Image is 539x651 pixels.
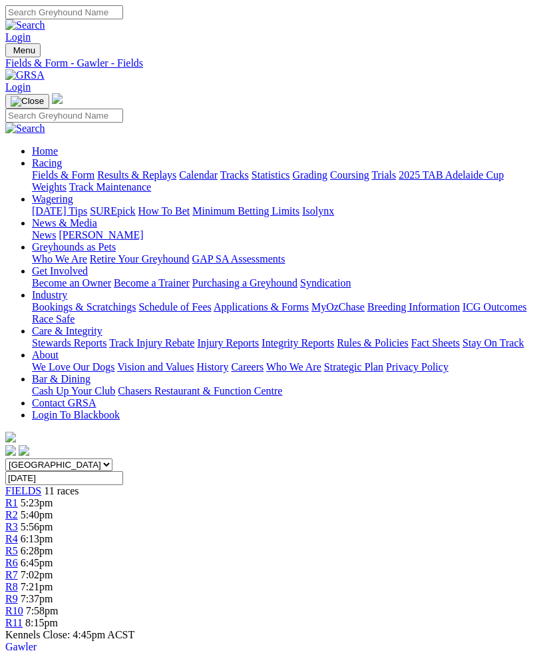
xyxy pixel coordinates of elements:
a: Become an Owner [32,277,111,289]
a: SUREpick [90,205,135,217]
a: R2 [5,509,18,520]
a: Contact GRSA [32,397,96,408]
span: Kennels Close: 4:45pm ACST [5,629,134,640]
a: History [196,361,228,372]
a: Chasers Restaurant & Function Centre [118,385,282,396]
a: R7 [5,569,18,580]
a: Calendar [179,169,218,181]
a: Racing [32,157,62,169]
a: Fields & Form [32,169,94,181]
span: Menu [13,45,35,55]
span: R1 [5,497,18,508]
a: R9 [5,593,18,604]
div: About [32,361,534,373]
a: Care & Integrity [32,325,102,336]
a: Who We Are [266,361,321,372]
img: Search [5,19,45,31]
a: Grading [293,169,327,181]
a: Cash Up Your Club [32,385,115,396]
a: Login To Blackbook [32,409,120,420]
a: R8 [5,581,18,592]
a: Strategic Plan [324,361,383,372]
a: Industry [32,289,67,301]
a: Get Involved [32,265,88,277]
a: Retire Your Greyhound [90,253,190,265]
a: R3 [5,521,18,532]
a: Privacy Policy [386,361,449,372]
span: 8:15pm [25,617,58,628]
a: [DATE] Tips [32,205,87,217]
div: Racing [32,169,534,193]
a: Track Injury Rebate [109,337,194,348]
input: Select date [5,471,123,485]
a: Home [32,145,58,157]
a: How To Bet [138,205,190,217]
a: Applications & Forms [214,301,309,313]
a: Trials [371,169,396,181]
span: R4 [5,533,18,544]
img: Search [5,123,45,135]
a: MyOzChase [311,301,365,313]
a: Who We Are [32,253,87,265]
a: Integrity Reports [262,337,334,348]
a: Wagering [32,193,73,205]
div: Greyhounds as Pets [32,253,534,265]
a: GAP SA Assessments [192,253,285,265]
button: Toggle navigation [5,94,49,109]
a: Tracks [220,169,249,181]
a: Careers [231,361,264,372]
a: Login [5,81,31,93]
input: Search [5,5,123,19]
a: Bookings & Scratchings [32,301,136,313]
input: Search [5,109,123,123]
a: Isolynx [302,205,334,217]
a: R11 [5,617,23,628]
span: 7:58pm [26,605,59,616]
a: Statistics [252,169,290,181]
span: R5 [5,545,18,556]
a: Fact Sheets [411,337,460,348]
a: FIELDS [5,485,41,496]
a: Race Safe [32,313,75,325]
a: About [32,349,59,360]
a: R10 [5,605,23,616]
span: 6:28pm [21,545,53,556]
a: Greyhounds as Pets [32,241,116,253]
a: News [32,229,56,241]
a: Breeding Information [367,301,460,313]
a: Schedule of Fees [138,301,211,313]
a: Minimum Betting Limits [192,205,299,217]
a: Stay On Track [462,337,524,348]
span: 7:37pm [21,593,53,604]
a: Stewards Reports [32,337,106,348]
a: 2025 TAB Adelaide Cup [399,169,504,181]
span: 7:21pm [21,581,53,592]
img: twitter.svg [19,445,29,456]
div: Care & Integrity [32,337,534,349]
a: R6 [5,557,18,568]
a: ICG Outcomes [462,301,526,313]
a: Rules & Policies [337,337,409,348]
a: Login [5,31,31,43]
span: 5:40pm [21,509,53,520]
a: Purchasing a Greyhound [192,277,297,289]
a: Weights [32,181,67,193]
span: 5:56pm [21,521,53,532]
span: 7:02pm [21,569,53,580]
a: [PERSON_NAME] [59,229,143,241]
img: Close [11,96,44,107]
button: Toggle navigation [5,43,41,57]
a: Fields & Form - Gawler - Fields [5,57,534,69]
a: Syndication [300,277,351,289]
span: 11 races [44,485,79,496]
div: Get Involved [32,277,534,289]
